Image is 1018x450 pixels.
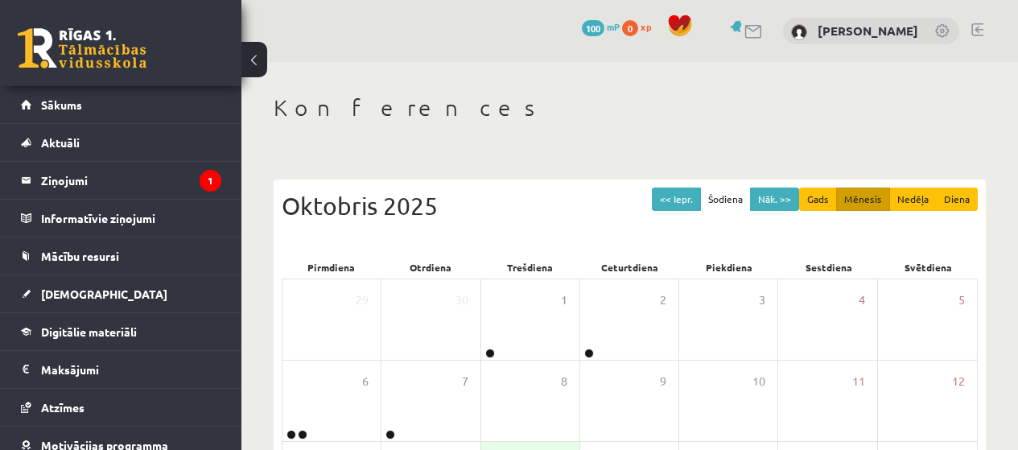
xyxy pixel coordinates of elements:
legend: Informatīvie ziņojumi [41,200,221,237]
div: Pirmdiena [282,256,381,279]
i: 1 [200,170,221,192]
img: Marija Tihoņenko [791,24,807,40]
div: Piekdiena [679,256,779,279]
button: << Iepr. [652,188,701,211]
span: xp [641,20,651,33]
a: 100 mP [582,20,620,33]
span: Mācību resursi [41,249,119,263]
a: Digitālie materiāli [21,313,221,350]
a: Ziņojumi1 [21,162,221,199]
span: 5 [958,291,965,309]
span: Atzīmes [41,400,84,415]
div: Otrdiena [381,256,481,279]
a: Informatīvie ziņojumi [21,200,221,237]
span: 8 [561,373,567,390]
span: 6 [362,373,369,390]
a: [DEMOGRAPHIC_DATA] [21,275,221,312]
span: 4 [859,291,865,309]
span: Aktuāli [41,135,80,150]
a: Mācību resursi [21,237,221,275]
span: mP [607,20,620,33]
a: Atzīmes [21,389,221,426]
span: 7 [462,373,468,390]
span: 11 [852,373,865,390]
button: Nedēļa [889,188,937,211]
button: Nāk. >> [750,188,799,211]
span: Sākums [41,97,82,112]
a: Maksājumi [21,351,221,388]
div: Svētdiena [878,256,978,279]
span: 12 [952,373,965,390]
button: Diena [936,188,978,211]
span: [DEMOGRAPHIC_DATA] [41,287,167,301]
span: 100 [582,20,604,36]
legend: Ziņojumi [41,162,221,199]
button: Mēnesis [836,188,890,211]
legend: Maksājumi [41,351,221,388]
span: 9 [660,373,666,390]
span: 0 [622,20,638,36]
span: 30 [455,291,468,309]
a: Sākums [21,86,221,123]
div: Oktobris 2025 [282,188,978,224]
a: 0 xp [622,20,659,33]
span: 29 [356,291,369,309]
span: 3 [759,291,765,309]
h1: Konferences [274,94,986,122]
span: 10 [752,373,765,390]
a: [PERSON_NAME] [818,23,918,39]
button: Gads [799,188,837,211]
a: Aktuāli [21,124,221,161]
span: Digitālie materiāli [41,324,137,339]
span: 2 [660,291,666,309]
div: Trešdiena [480,256,580,279]
div: Ceturtdiena [580,256,680,279]
button: Šodiena [700,188,751,211]
a: Rīgas 1. Tālmācības vidusskola [18,28,146,68]
div: Sestdiena [779,256,879,279]
span: 1 [561,291,567,309]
